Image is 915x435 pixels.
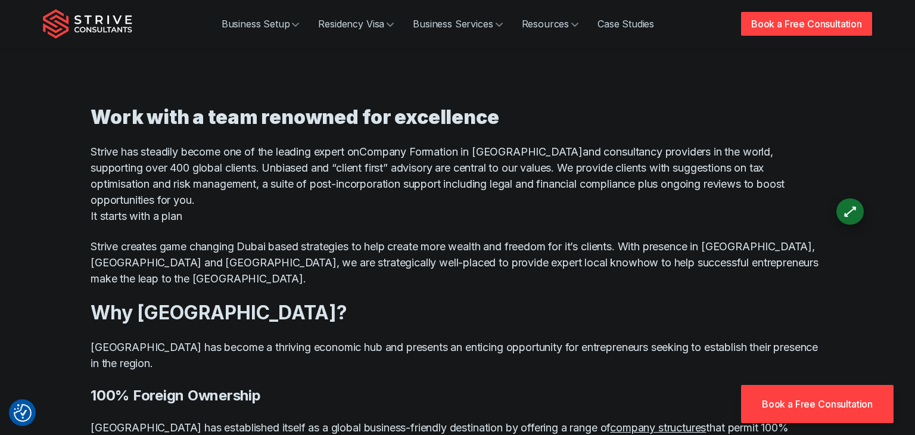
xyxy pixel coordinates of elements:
img: Revisit consent button [14,404,32,422]
a: Book a Free Consultation [741,12,872,36]
a: Business Services [403,12,512,36]
a: Residency Visa [309,12,403,36]
a: Case Studies [588,12,664,36]
img: Strive Consultants [43,9,132,39]
a: company structures [610,421,706,434]
a: Business Setup [212,12,309,36]
p: Strive creates game changing Dubai based strategies to help create more wealth and freedom for it... [91,238,824,287]
div: ⟷ [839,200,861,222]
button: Consent Preferences [14,404,32,422]
strong: Work with a team renowned for excellence [91,105,499,129]
p: Strive has steadily become one of the leading expert on and consultancy providers in the world, s... [91,144,824,224]
a: Company Formation in [GEOGRAPHIC_DATA] [359,145,583,158]
a: Book a Free Consultation [741,385,894,423]
a: Resources [512,12,589,36]
p: [GEOGRAPHIC_DATA] has become a thriving economic hub and presents an enticing opportunity for ent... [91,339,824,371]
h4: 100% Foreign Ownership [91,386,824,405]
h3: Why [GEOGRAPHIC_DATA]? [91,301,824,325]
